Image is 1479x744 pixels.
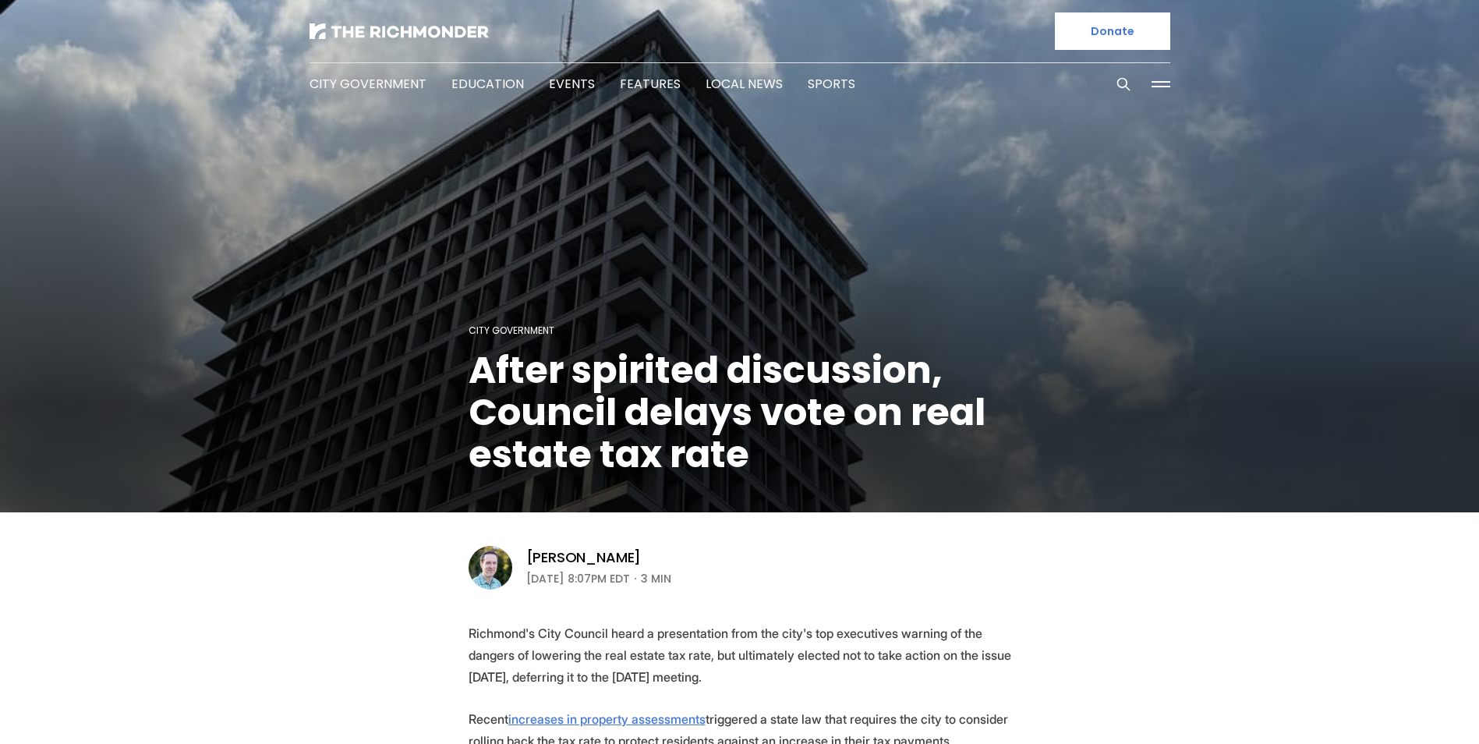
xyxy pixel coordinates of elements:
span: 3 min [641,569,671,588]
h1: After spirited discussion, Council delays vote on real estate tax rate [469,349,1011,476]
a: [PERSON_NAME] [526,548,642,567]
a: Education [451,75,524,93]
a: Donate [1055,12,1170,50]
a: Features [620,75,681,93]
a: Local News [706,75,783,93]
iframe: portal-trigger [1347,668,1479,744]
img: The Richmonder [310,23,489,39]
a: City Government [310,75,426,93]
time: [DATE] 8:07PM EDT [526,569,630,588]
a: Events [549,75,595,93]
img: Michael Phillips [469,546,512,590]
a: increases in property assessments [508,711,706,727]
a: Sports [808,75,855,93]
p: Richmond's City Council heard a presentation from the city's top executives warning of the danger... [469,622,1011,688]
button: Search this site [1112,73,1135,96]
a: City Government [469,324,554,337]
